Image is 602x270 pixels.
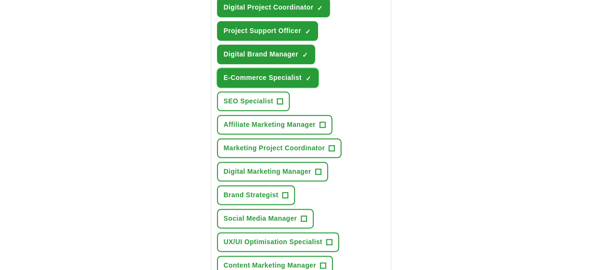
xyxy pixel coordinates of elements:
span: Digital Brand Manager [224,49,298,59]
span: ✓ [305,28,311,35]
span: Digital Marketing Manager [224,167,311,177]
button: Affiliate Marketing Manager [217,115,332,135]
button: Marketing Project Coordinator [217,138,342,158]
span: UX/UI Optimisation Specialist [224,237,322,247]
button: Project Support Officer✓ [217,21,318,41]
span: ✓ [306,75,311,82]
button: Brand Strategist [217,185,295,205]
span: Marketing Project Coordinator [224,143,325,153]
span: E-Commerce Specialist [224,73,302,83]
span: Project Support Officer [224,26,301,36]
span: Social Media Manager [224,214,297,224]
button: Social Media Manager [217,209,314,228]
span: ✓ [302,51,308,59]
button: E-Commerce Specialist✓ [217,68,318,88]
button: Digital Brand Manager✓ [217,45,315,64]
button: SEO Specialist [217,91,290,111]
button: UX/UI Optimisation Specialist [217,232,339,252]
span: ✓ [317,4,323,12]
button: Digital Marketing Manager [217,162,328,181]
span: Brand Strategist [224,190,279,200]
span: SEO Specialist [224,96,273,106]
span: Digital Project Coordinator [224,2,314,12]
span: Affiliate Marketing Manager [224,120,316,130]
